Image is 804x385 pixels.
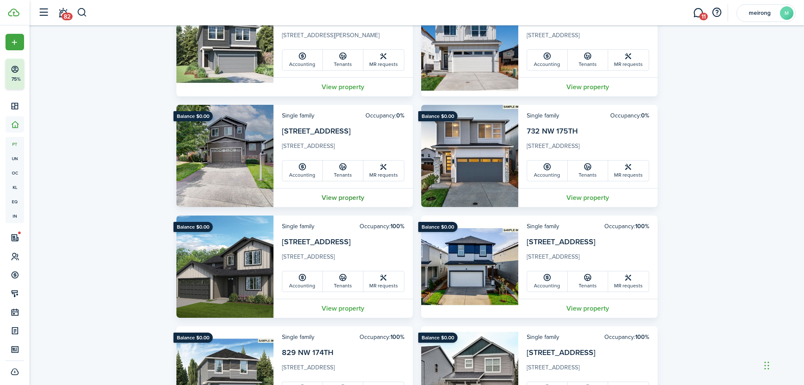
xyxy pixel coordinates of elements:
[527,50,568,70] a: Accounting
[5,151,24,166] a: un
[418,333,457,343] ribbon: Balance $0.00
[762,344,804,385] iframe: Chat Widget
[518,188,658,207] a: View property
[173,111,213,121] ribbon: Balance $0.00
[5,59,76,89] button: 75%
[360,222,404,231] card-header-right: Occupancy:
[390,222,404,231] b: 100%
[390,333,404,341] b: 100%
[396,111,404,120] b: 0%
[764,353,769,378] div: Drag
[176,216,273,318] img: Property avatar
[527,161,568,181] a: Accounting
[608,161,649,181] a: MR requests
[604,333,649,341] card-header-right: Occupancy:
[527,271,568,292] a: Accounting
[527,347,596,358] a: [STREET_ADDRESS]
[176,105,273,207] img: Property avatar
[5,194,24,209] a: eq
[527,142,649,155] card-description: [STREET_ADDRESS]
[418,111,457,121] ribbon: Balance $0.00
[282,347,333,358] a: 829 NW 174TH
[699,13,708,20] span: 11
[273,188,413,207] a: View property
[527,126,578,137] a: 732 NW 175TH
[323,50,363,70] a: Tenants
[282,161,323,181] a: Accounting
[173,222,213,232] ribbon: Balance $0.00
[527,31,649,44] card-description: [STREET_ADDRESS]
[608,50,649,70] a: MR requests
[709,5,724,20] button: Open resource center
[5,166,24,180] a: oc
[363,271,404,292] a: MR requests
[418,222,457,232] ribbon: Balance $0.00
[282,50,323,70] a: Accounting
[421,105,518,207] img: Property avatar
[323,161,363,181] a: Tenants
[365,111,404,120] card-header-right: Occupancy:
[518,77,658,96] a: View property
[360,333,404,341] card-header-right: Occupancy:
[282,252,404,266] card-description: [STREET_ADDRESS]
[55,2,71,24] a: Notifications
[8,8,19,16] img: TenantCloud
[527,252,649,266] card-description: [STREET_ADDRESS]
[743,10,777,16] span: meirong
[568,161,608,181] a: Tenants
[282,142,404,155] card-description: [STREET_ADDRESS]
[608,271,649,292] a: MR requests
[610,111,649,120] card-header-right: Occupancy:
[282,271,323,292] a: Accounting
[604,222,649,231] card-header-right: Occupancy:
[690,2,706,24] a: Messaging
[5,180,24,194] a: kl
[518,299,658,318] a: View property
[282,222,314,231] card-header-left: Single family
[527,333,559,341] card-header-left: Single family
[527,222,559,231] card-header-left: Single family
[5,137,24,151] a: pt
[5,209,24,223] a: in
[527,111,559,120] card-header-left: Single family
[62,13,73,20] span: 82
[527,363,649,377] card-description: [STREET_ADDRESS]
[363,161,404,181] a: MR requests
[282,111,314,120] card-header-left: Single family
[527,236,596,247] a: [STREET_ADDRESS]
[273,77,413,96] a: View property
[282,333,314,341] card-header-left: Single family
[282,31,404,44] card-description: [STREET_ADDRESS][PERSON_NAME]
[568,271,608,292] a: Tenants
[173,333,213,343] ribbon: Balance $0.00
[323,271,363,292] a: Tenants
[635,333,649,341] b: 100%
[273,299,413,318] a: View property
[77,5,87,20] button: Search
[363,50,404,70] a: MR requests
[641,111,649,120] b: 0%
[635,222,649,231] b: 100%
[35,5,51,21] button: Open sidebar
[421,216,518,318] img: Property avatar
[5,34,24,50] button: Open menu
[282,126,351,137] a: [STREET_ADDRESS]
[568,50,608,70] a: Tenants
[282,363,404,377] card-description: [STREET_ADDRESS]
[780,6,793,20] avatar-text: M
[11,76,21,83] p: 75%
[282,236,351,247] a: [STREET_ADDRESS]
